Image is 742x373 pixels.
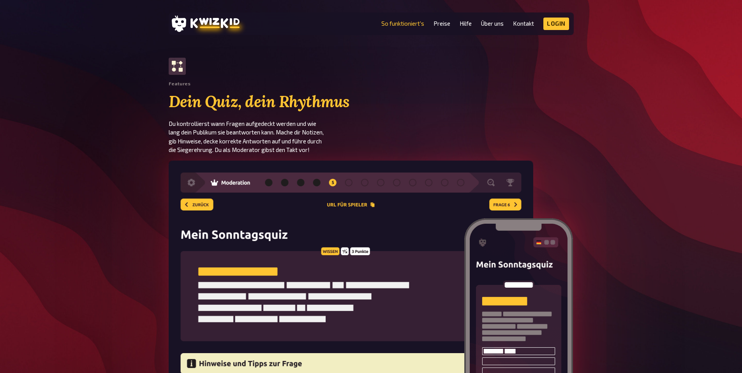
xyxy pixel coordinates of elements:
p: Du kontrollierst wann Fragen aufgedeckt werden und wie lang dein Publikum sie beantworten kann. M... [169,119,371,154]
a: Über uns [481,20,504,27]
a: So funktioniert's [381,20,424,27]
a: Login [543,18,569,30]
a: Kontakt [513,20,534,27]
a: Preise [434,20,450,27]
a: Hilfe [460,20,472,27]
div: Features [169,81,190,87]
h2: Dein Quiz, dein Rhythmus [169,93,371,111]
